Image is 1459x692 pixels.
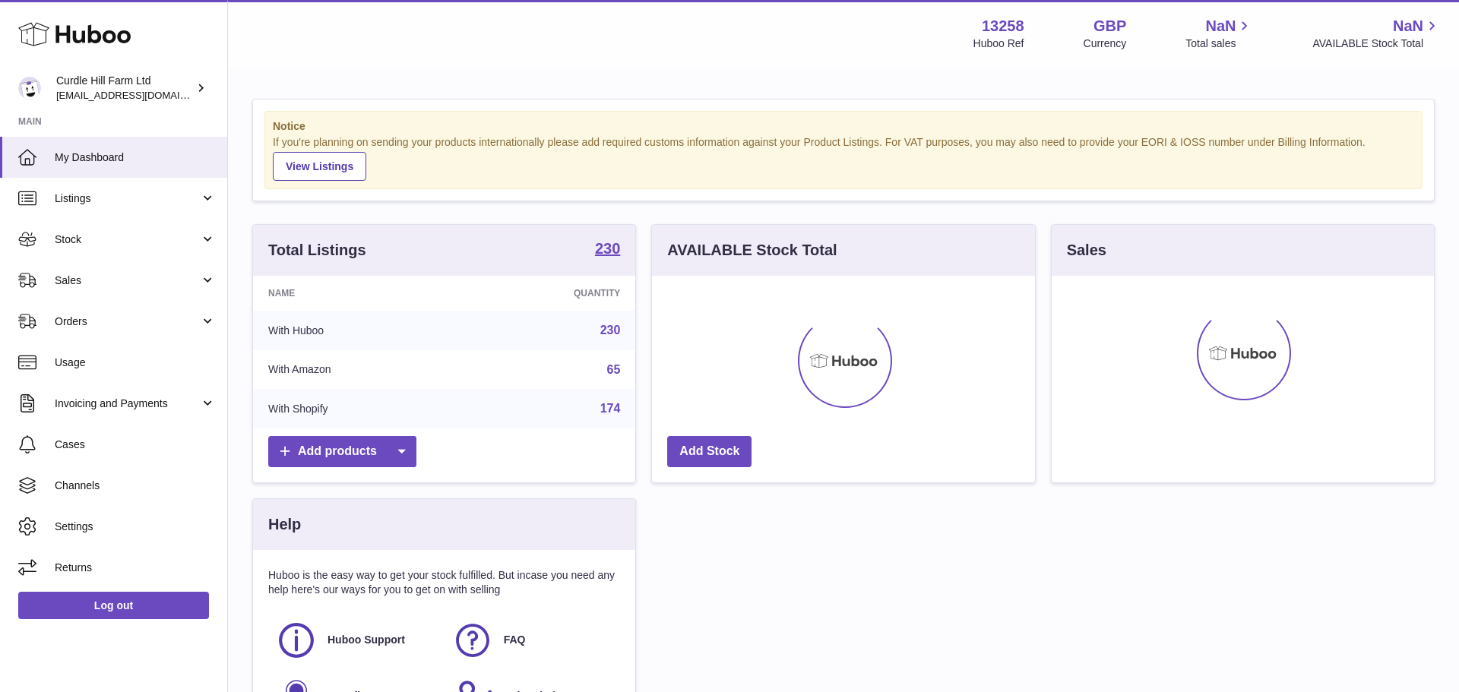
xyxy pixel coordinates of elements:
a: Log out [18,592,209,619]
p: Huboo is the easy way to get your stock fulfilled. But incase you need any help here's our ways f... [268,568,620,597]
h3: AVAILABLE Stock Total [667,240,837,261]
a: 174 [600,402,621,415]
span: NaN [1393,16,1423,36]
span: Stock [55,232,200,247]
span: Huboo Support [328,633,405,647]
span: Listings [55,191,200,206]
a: Huboo Support [276,620,437,661]
strong: Notice [273,119,1414,134]
div: Curdle Hill Farm Ltd [56,74,193,103]
span: FAQ [504,633,526,647]
span: Invoicing and Payments [55,397,200,411]
td: With Amazon [253,350,462,390]
a: Add products [268,436,416,467]
span: Sales [55,273,200,288]
span: NaN [1205,16,1236,36]
a: Add Stock [667,436,752,467]
span: Channels [55,479,216,493]
h3: Sales [1067,240,1106,261]
span: AVAILABLE Stock Total [1312,36,1441,51]
span: My Dashboard [55,150,216,165]
a: 65 [607,363,621,376]
a: NaN Total sales [1185,16,1253,51]
h3: Help [268,514,301,535]
strong: 13258 [982,16,1024,36]
span: Total sales [1185,36,1253,51]
th: Name [253,276,462,311]
span: Settings [55,520,216,534]
h3: Total Listings [268,240,366,261]
a: View Listings [273,152,366,181]
span: Returns [55,561,216,575]
a: FAQ [452,620,613,661]
a: 230 [600,324,621,337]
div: Currency [1084,36,1127,51]
a: 230 [595,241,620,259]
div: Huboo Ref [973,36,1024,51]
img: internalAdmin-13258@internal.huboo.com [18,77,41,100]
td: With Shopify [253,389,462,428]
span: [EMAIL_ADDRESS][DOMAIN_NAME] [56,89,223,101]
strong: 230 [595,241,620,256]
span: Cases [55,438,216,452]
th: Quantity [462,276,635,311]
div: If you're planning on sending your products internationally please add required customs informati... [273,135,1414,181]
a: NaN AVAILABLE Stock Total [1312,16,1441,51]
strong: GBP [1093,16,1126,36]
td: With Huboo [253,311,462,350]
span: Usage [55,355,216,370]
span: Orders [55,314,200,329]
